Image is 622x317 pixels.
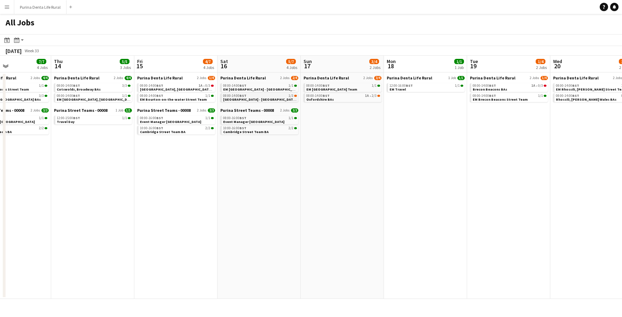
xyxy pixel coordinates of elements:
[205,116,210,120] span: 1/1
[239,126,246,130] span: BST
[128,85,131,87] span: 3/3
[572,93,579,98] span: BST
[291,76,298,80] span: 2/4
[197,108,206,113] span: 2 Jobs
[140,83,214,91] a: 08:00-14:00BST1A•0/3[GEOGRAPHIC_DATA], [GEOGRAPHIC_DATA]-the-water BAs
[45,95,47,97] span: 3/3
[57,87,101,92] span: Cotswolds, Broadway BAs
[54,75,100,80] span: Purina Denta Life Rural
[538,84,543,87] span: 0/3
[57,94,80,98] span: 08:00-14:00
[387,75,432,80] span: Purina Denta Life Rural
[211,127,214,129] span: 2/2
[54,58,63,64] span: Thu
[536,65,547,70] div: 2 Jobs
[544,95,546,97] span: 1/1
[223,94,246,98] span: 08:00-14:00
[211,85,214,87] span: 0/3
[205,94,210,98] span: 1/1
[220,75,298,80] a: Purina Denta Life Rural2 Jobs2/4
[223,119,284,124] span: Event Manager Cambridge
[289,84,293,87] span: 1/1
[54,108,108,113] span: Purina Street Teams - 00008
[223,116,246,120] span: 08:00-16:00
[294,117,297,119] span: 1/1
[41,108,49,113] span: 3/3
[455,65,464,70] div: 1 Job
[473,97,528,102] span: EM Brecon Beacons Street Team
[323,83,330,88] span: BST
[544,85,546,87] span: 0/3
[73,83,80,88] span: BST
[286,65,297,70] div: 4 Jobs
[541,76,548,80] span: 1/4
[306,87,357,92] span: EM Oxfordshire Street Team
[223,84,246,87] span: 08:00-14:00
[140,84,214,87] div: •
[199,84,203,87] span: 1A
[45,127,47,129] span: 2/2
[54,75,132,108] div: Purina Denta Life Rural2 Jobs4/408:00-14:00BST3/3Cotswolds, Broadway BAs08:00-14:00BST1/1EM [GEOG...
[120,59,129,64] span: 5/5
[39,94,44,98] span: 3/3
[140,93,214,101] a: 08:00-14:00BST1/1EM Bourton-on-the-water Street Team
[140,130,186,134] span: Cambridge Street Team BA
[220,108,298,113] a: Purina Street Teams - 000082 Jobs3/3
[125,76,132,80] span: 4/4
[57,116,131,124] a: 12:00-15:00BST1/1Travel Day
[54,108,132,113] a: Purina Street Teams - 000081 Job1/1
[45,85,47,87] span: 1/1
[37,65,48,70] div: 4 Jobs
[156,116,163,120] span: BST
[286,59,296,64] span: 5/7
[220,108,274,113] span: Purina Street Teams - 00008
[211,117,214,119] span: 1/1
[136,62,143,70] span: 15
[140,87,238,92] span: Cotswolds, Bourton-on-the-water BAs
[556,84,579,87] span: 08:00-14:00
[553,75,599,80] span: Purina Denta Life Rural
[137,108,191,113] span: Purina Street Teams - 00008
[291,108,298,113] span: 3/3
[389,87,406,92] span: EM Travel
[57,119,74,124] span: Travel Day
[473,83,546,91] a: 08:00-14:00BST1A•0/3Brecon Beacons BAs
[122,84,127,87] span: 3/3
[377,95,380,97] span: 2/3
[220,75,298,108] div: Purina Denta Life Rural2 Jobs2/408:00-14:00BST1/1EM [GEOGRAPHIC_DATA] - [GEOGRAPHIC_DATA] - Stree...
[120,65,131,70] div: 3 Jobs
[448,76,456,80] span: 1 Job
[489,93,496,98] span: BST
[140,126,214,134] a: 10:00-16:00BST2/2Cambridge Street Team BA
[239,93,246,98] span: BST
[54,108,132,126] div: Purina Street Teams - 000081 Job1/112:00-15:00BST1/1Travel Day
[572,83,579,88] span: BST
[140,97,207,102] span: EM Bourton-on-the-water Street Team
[556,94,579,98] span: 08:00-14:00
[289,94,293,98] span: 1/3
[156,83,163,88] span: BST
[128,117,131,119] span: 1/1
[369,59,379,64] span: 3/4
[53,62,63,70] span: 14
[6,47,22,54] div: [DATE]
[223,116,297,124] a: 08:00-16:00BST1/1Event Manager [GEOGRAPHIC_DATA]
[54,75,132,80] a: Purina Denta Life Rural2 Jobs4/4
[57,83,131,91] a: 08:00-14:00BST3/3Cotswolds, Broadway BAs
[302,62,312,70] span: 17
[389,83,463,91] a: 12:00-16:00BST1/1EM Travel
[39,116,44,120] span: 1/1
[140,116,214,124] a: 08:00-16:00BST1/1Event Manager [GEOGRAPHIC_DATA]
[125,108,132,113] span: 1/1
[470,75,515,80] span: Purina Denta Life Rural
[294,127,297,129] span: 2/2
[386,62,396,70] span: 18
[41,76,49,80] span: 4/4
[538,94,543,98] span: 1/1
[363,76,373,80] span: 2 Jobs
[280,76,290,80] span: 2 Jobs
[304,58,312,64] span: Sun
[219,62,228,70] span: 16
[306,84,330,87] span: 08:00-14:00
[289,116,293,120] span: 1/1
